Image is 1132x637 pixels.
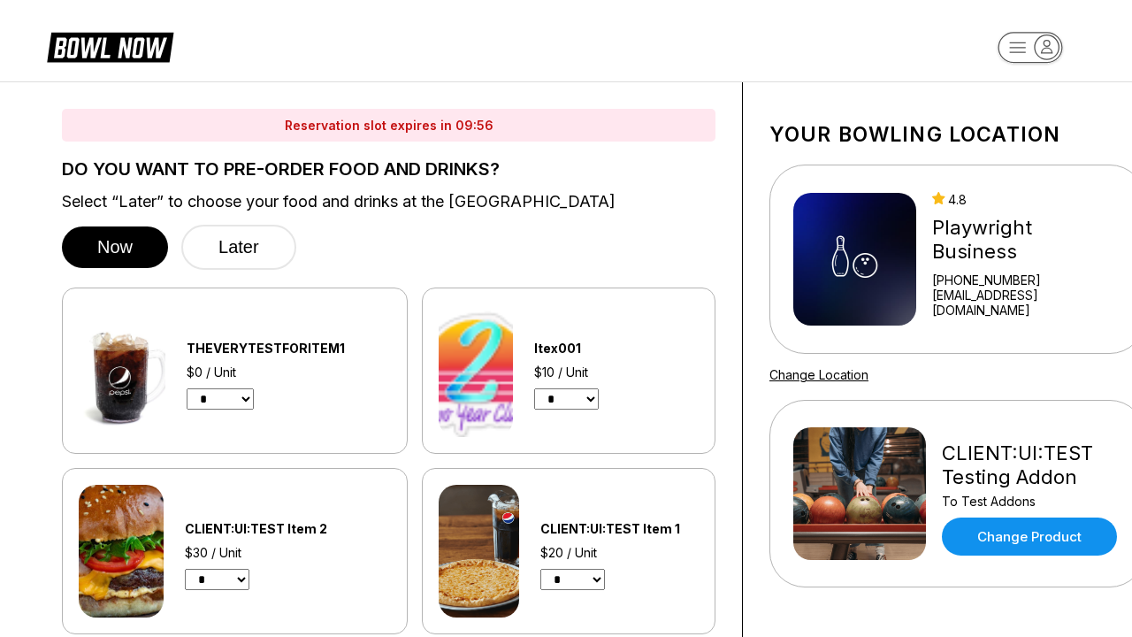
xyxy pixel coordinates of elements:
div: Playwright Business [932,216,1121,264]
label: DO YOU WANT TO PRE-ORDER FOOD AND DRINKS? [62,159,715,179]
label: Select “Later” to choose your food and drinks at the [GEOGRAPHIC_DATA] [62,192,715,211]
a: Change Product [942,518,1117,556]
img: THEVERYTESTFORITEM1 [79,304,165,437]
img: CLIENT:UI:TEST Item 2 [79,485,164,618]
div: $20 / Unit [540,545,699,560]
div: CLIENT:UI:TEST Item 1 [540,521,699,536]
a: Change Location [769,367,868,382]
div: $30 / Unit [185,545,375,560]
button: Later [181,225,296,270]
div: 4.8 [932,192,1121,207]
img: Itex001 [439,304,513,437]
div: THEVERYTESTFORITEM1 [187,341,391,356]
div: Reservation slot expires in 09:56 [62,109,715,142]
button: Now [62,226,168,268]
img: Playwright Business [793,193,916,326]
div: [PHONE_NUMBER] [932,272,1121,288]
a: [EMAIL_ADDRESS][DOMAIN_NAME] [932,288,1121,318]
div: To Test Addons [942,494,1121,509]
img: CLIENT:UI:TEST Testing Addon [793,427,926,560]
div: $0 / Unit [187,365,391,380]
div: CLIENT:UI:TEST Item 2 [185,521,375,536]
div: Itex001 [534,341,657,356]
img: CLIENT:UI:TEST Item 1 [439,485,519,618]
div: $10 / Unit [534,365,657,380]
div: CLIENT:UI:TEST Testing Addon [942,441,1121,489]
